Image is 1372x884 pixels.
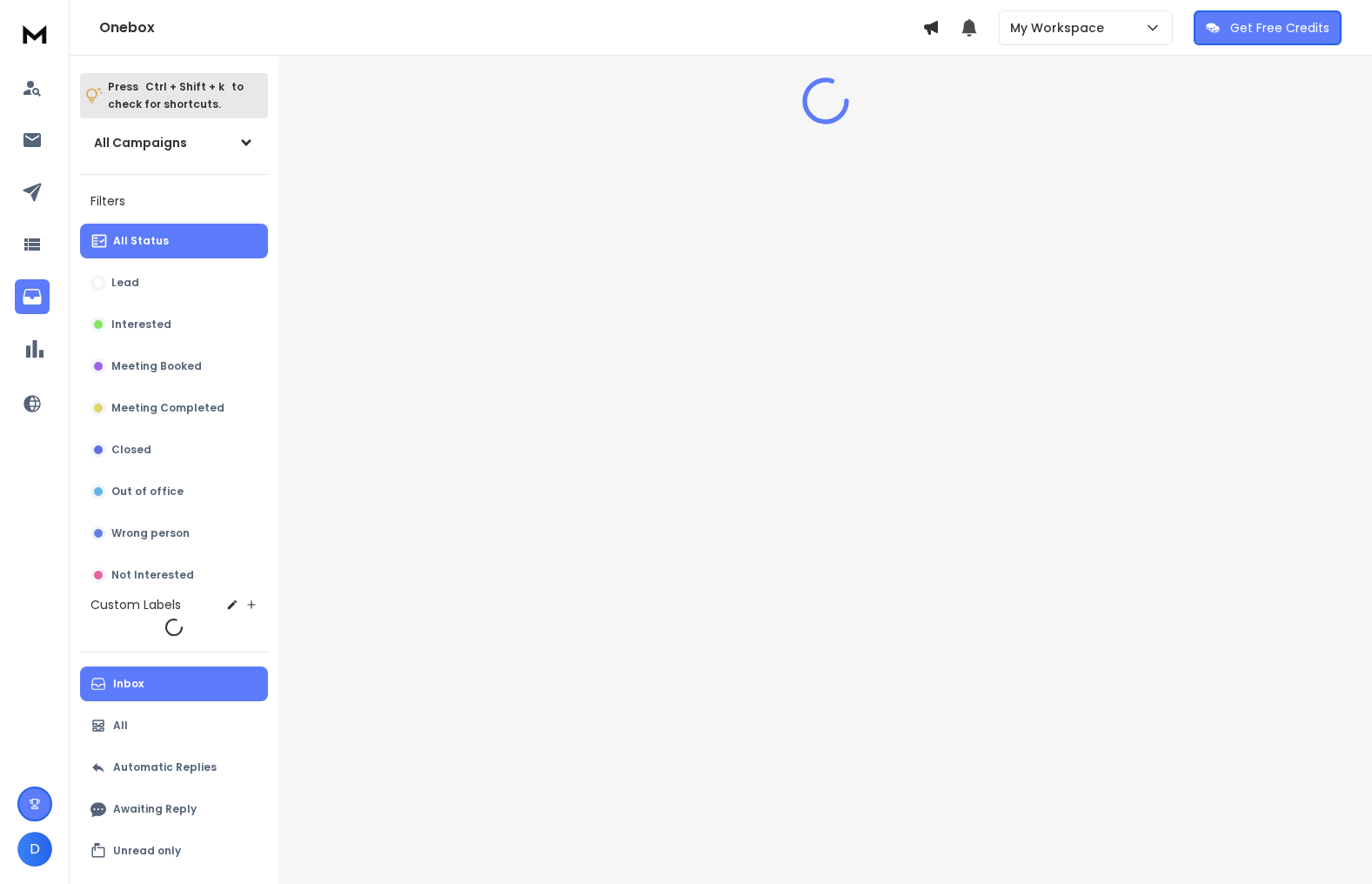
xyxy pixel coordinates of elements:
[113,677,144,691] p: Inbox
[111,401,224,415] p: Meeting Completed
[1010,19,1111,37] p: My Workspace
[143,77,227,97] span: Ctrl + Shift + k
[80,307,268,342] button: Interested
[80,189,268,213] h3: Filters
[1230,19,1329,37] p: Get Free Credits
[80,792,268,827] button: Awaiting Reply
[17,832,52,867] button: D
[80,125,268,160] button: All Campaigns
[80,558,268,593] button: Not Interested
[111,568,194,582] p: Not Interested
[111,318,171,331] p: Interested
[108,78,244,113] p: Press to check for shortcuts.
[80,349,268,384] button: Meeting Booked
[80,224,268,258] button: All Status
[113,802,197,816] p: Awaiting Reply
[90,596,181,613] h3: Custom Labels
[80,834,268,868] button: Unread only
[80,666,268,701] button: Inbox
[80,708,268,743] button: All
[113,760,217,774] p: Automatic Replies
[111,359,202,373] p: Meeting Booked
[111,276,139,290] p: Lead
[113,719,128,733] p: All
[80,432,268,467] button: Closed
[80,516,268,551] button: Wrong person
[80,474,268,509] button: Out of office
[80,750,268,785] button: Automatic Replies
[99,17,922,38] h1: Onebox
[111,485,184,499] p: Out of office
[80,391,268,425] button: Meeting Completed
[1194,10,1342,45] button: Get Free Credits
[94,134,187,151] h1: All Campaigns
[111,443,151,457] p: Closed
[80,265,268,300] button: Lead
[111,526,190,540] p: Wrong person
[113,234,169,248] p: All Status
[17,17,52,50] img: logo
[113,844,181,858] p: Unread only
